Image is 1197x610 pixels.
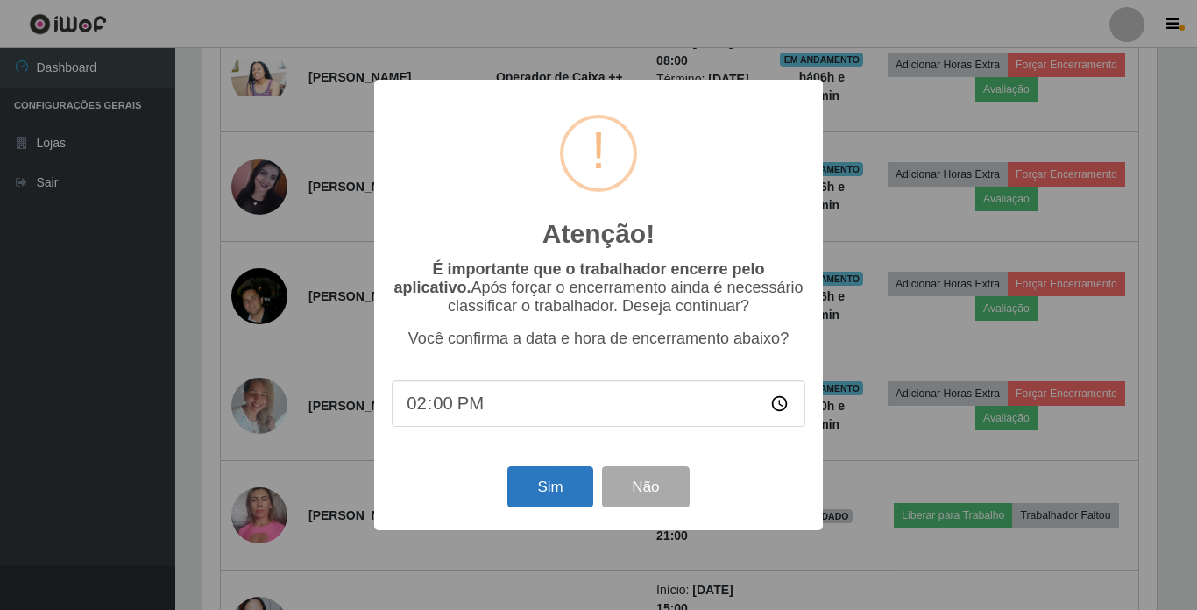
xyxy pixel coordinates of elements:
button: Sim [507,466,592,507]
b: É importante que o trabalhador encerre pelo aplicativo. [393,260,764,296]
p: Após forçar o encerramento ainda é necessário classificar o trabalhador. Deseja continuar? [392,260,805,316]
h2: Atenção! [542,218,655,250]
button: Não [602,466,689,507]
p: Você confirma a data e hora de encerramento abaixo? [392,330,805,348]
